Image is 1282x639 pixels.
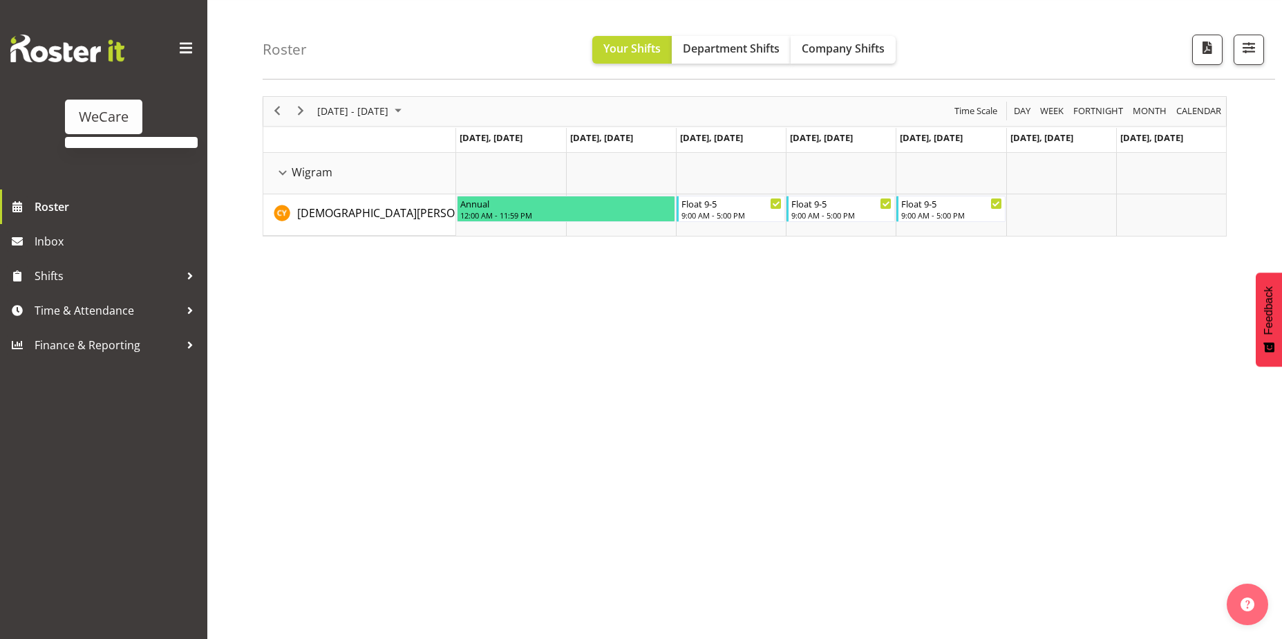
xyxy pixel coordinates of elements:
[1256,272,1282,367] button: Feedback - Show survey
[263,41,307,57] h4: Roster
[263,194,456,236] td: Christianna Yu resource
[1263,286,1275,335] span: Feedback
[457,196,675,222] div: Christianna Yu"s event - Annual Begin From Monday, September 29, 2025 at 12:00:00 AM GMT+13:00 En...
[791,210,892,221] div: 9:00 AM - 5:00 PM
[603,41,661,56] span: Your Shifts
[268,102,287,120] button: Previous
[460,131,522,144] span: [DATE], [DATE]
[901,196,1001,210] div: Float 9-5
[896,196,1005,222] div: Christianna Yu"s event - Float 9-5 Begin From Friday, October 3, 2025 at 9:00:00 AM GMT+13:00 End...
[1072,102,1124,120] span: Fortnight
[1131,102,1168,120] span: Month
[802,41,885,56] span: Company Shifts
[901,210,1001,221] div: 9:00 AM - 5:00 PM
[1131,102,1169,120] button: Timeline Month
[681,196,782,210] div: Float 9-5
[316,102,390,120] span: [DATE] - [DATE]
[1241,598,1254,611] img: help-xxl-2.png
[35,231,200,252] span: Inbox
[460,196,672,210] div: Annual
[592,36,672,64] button: Your Shifts
[791,36,896,64] button: Company Shifts
[786,196,895,222] div: Christianna Yu"s event - Float 9-5 Begin From Thursday, October 2, 2025 at 9:00:00 AM GMT+13:00 E...
[1120,131,1183,144] span: [DATE], [DATE]
[1234,35,1264,65] button: Filter Shifts
[1071,102,1126,120] button: Fortnight
[35,196,200,217] span: Roster
[1192,35,1223,65] button: Download a PDF of the roster according to the set date range.
[456,153,1226,236] table: Timeline Week of October 2, 2025
[289,97,312,126] div: next period
[790,131,853,144] span: [DATE], [DATE]
[791,196,892,210] div: Float 9-5
[79,106,129,127] div: WeCare
[1010,131,1073,144] span: [DATE], [DATE]
[1174,102,1224,120] button: Month
[292,164,332,180] span: Wigram
[900,131,963,144] span: [DATE], [DATE]
[1012,102,1033,120] button: Timeline Day
[10,35,124,62] img: Rosterit website logo
[953,102,999,120] span: Time Scale
[263,153,456,194] td: Wigram resource
[683,41,780,56] span: Department Shifts
[1012,102,1032,120] span: Day
[1175,102,1223,120] span: calendar
[315,102,408,120] button: October 2025
[672,36,791,64] button: Department Shifts
[35,300,180,321] span: Time & Attendance
[1039,102,1065,120] span: Week
[312,97,410,126] div: Sep 29 - Oct 05, 2025
[570,131,633,144] span: [DATE], [DATE]
[680,131,743,144] span: [DATE], [DATE]
[681,210,782,221] div: 9:00 AM - 5:00 PM
[265,97,289,126] div: previous period
[263,96,1227,237] div: Timeline Week of October 2, 2025
[952,102,1000,120] button: Time Scale
[292,102,310,120] button: Next
[35,335,180,355] span: Finance & Reporting
[460,210,672,221] div: 12:00 AM - 11:59 PM
[35,266,180,286] span: Shifts
[297,205,502,221] a: [DEMOGRAPHIC_DATA][PERSON_NAME]
[677,196,785,222] div: Christianna Yu"s event - Float 9-5 Begin From Wednesday, October 1, 2025 at 9:00:00 AM GMT+13:00 ...
[1038,102,1066,120] button: Timeline Week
